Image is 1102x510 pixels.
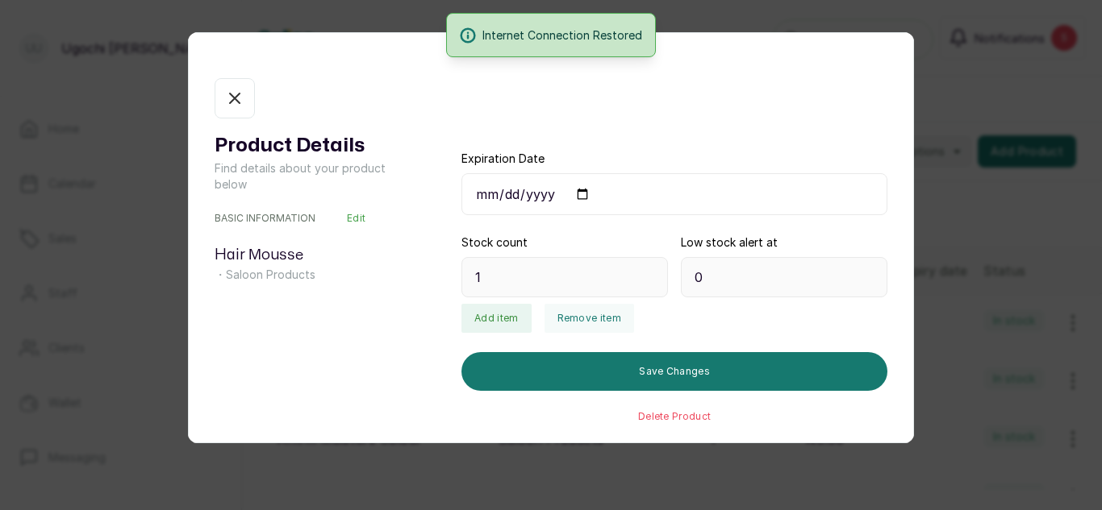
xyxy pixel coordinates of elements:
[461,352,887,391] button: Save Changes
[638,410,711,423] button: Delete Product
[461,151,545,167] label: Expiration Date
[215,212,315,225] p: BASIC INFORMATION
[681,257,887,297] input: 0
[461,234,528,251] label: Stock count
[461,257,668,297] input: 0
[461,173,887,215] input: DD/MM/YY
[482,27,642,44] span: Internet Connection Restored
[681,234,778,251] label: Low stock alert at
[545,304,634,333] button: Remove item
[461,304,531,333] button: Add item
[347,212,365,225] button: Edit
[215,267,397,283] p: ・ Saloon Products
[215,131,397,160] h1: Product Details
[215,244,397,267] h2: Hair Mousse
[215,160,397,193] p: Find details about your product below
